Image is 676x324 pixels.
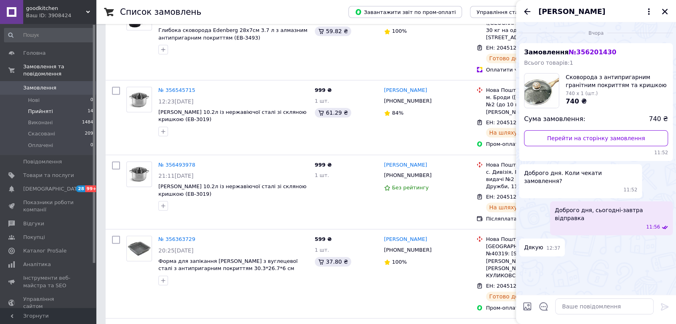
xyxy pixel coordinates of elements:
span: № 356201430 [568,48,616,56]
button: Управління статусами [470,6,544,18]
span: 100% [392,259,407,265]
span: Замовлення [524,48,616,56]
span: 28 [76,185,85,192]
button: Назад [522,7,532,16]
span: 99+ [85,185,98,192]
div: 59.82 ₴ [315,26,351,36]
div: [PHONE_NUMBER] [382,170,433,181]
span: ЕН: 20451223507934 [486,119,543,125]
span: 599 ₴ [315,236,332,242]
h1: Список замовлень [120,7,201,17]
span: Сковорода з антипригарним гранітним покриттям та кришкою 24 см [PERSON_NAME] (BN-542) [566,73,668,89]
span: Головна [23,50,46,57]
span: Товари та послуги [23,172,74,179]
a: [PERSON_NAME] 10.2л із нержавіючої сталі зі скляною кришкою (EB-3019) [158,183,306,197]
span: Дякую [524,243,543,252]
span: Управління сайтом [23,296,74,310]
div: [PHONE_NUMBER] [382,96,433,106]
span: 1 шт. [315,172,329,178]
div: Ваш ID: 3908424 [26,12,96,19]
div: м. Броди ([GEOGRAPHIC_DATA].), №2 (до 10 кг): вул. [PERSON_NAME][STREET_ADDRESS] [486,94,581,116]
img: Фото товару [127,236,152,261]
span: [PERSON_NAME] [538,6,605,17]
div: [GEOGRAPHIC_DATA], Поштомат №40319: [STREET_ADDRESS][PERSON_NAME] (На фасаді ОК "[PERSON_NAME] НА... [486,243,581,279]
span: 11:52 11.08.2025 [524,149,668,156]
img: Фото товару [127,91,152,108]
span: 14 [88,108,93,115]
a: [PERSON_NAME] [384,87,427,94]
span: Замовлення [23,84,56,91]
a: № 356545715 [158,87,195,93]
button: Закрити [660,7,670,16]
span: Оплачені [28,142,53,149]
span: 11:52 11.08.2025 [624,187,638,193]
span: 1 шт. [315,247,329,253]
span: Повідомлення [23,158,62,165]
span: 20:25[DATE] [158,247,194,254]
span: Без рейтингу [392,185,429,191]
span: Виконані [28,119,53,126]
span: 12:37 11.08.2025 [546,245,560,252]
span: 1 шт. [315,98,329,104]
span: Управління статусами [476,9,538,15]
div: Нова Пошта [486,87,581,94]
span: 740 x 1 (шт.) [566,91,598,96]
div: 61.29 ₴ [315,108,351,117]
span: Прийняті [28,108,53,115]
div: с. Дивізія, Пункт приймання-видачі №2 (до 30 кг): вул. Дружби, 11 [486,169,581,191]
span: 740 ₴ [566,97,587,105]
a: № 356363729 [158,236,195,242]
div: Готово до видачі [486,54,543,63]
a: Фото товару [126,161,152,187]
span: Інструменти веб-майстра та SEO [23,274,74,289]
span: goodkitchen [26,5,86,12]
span: Покупці [23,234,45,241]
span: Вчора [585,30,607,37]
div: Готово до видачі [486,292,543,301]
span: Доброго дня, сьогодні-завтра відправка [555,206,668,222]
button: Відкрити шаблони відповідей [538,301,549,312]
input: Пошук [4,28,94,42]
a: Фото товару [126,87,152,112]
span: 740 ₴ [649,115,668,124]
span: Всього товарів: 1 [524,60,573,66]
a: Глибока сковорода Edenberg 28х7см 3.7 л з алмазним антипригарним покриттям (EB-3493) [158,27,308,41]
a: [PERSON_NAME] 10.2л із нержавіючої сталі зі скляною кришкою (EB-3019) [158,109,306,123]
div: м. [GEOGRAPHIC_DATA] ([GEOGRAPHIC_DATA].), №387 (до 30 кг на одне місце): вул. [STREET_ADDRESS] [486,12,581,42]
span: 999 ₴ [315,87,332,93]
span: Сума замовлення: [524,115,585,124]
a: [PERSON_NAME] [384,161,427,169]
span: Форма для запікання [PERSON_NAME] з вуглецевої сталі з антипригарним покриттям 30.3*26.7*6 см Сір... [158,258,298,279]
span: Аналітика [23,261,51,268]
span: Замовлення та повідомлення [23,63,96,78]
span: 84% [392,110,404,116]
span: 11:56 11.08.2025 [646,224,660,231]
div: Пром-оплата [486,141,581,148]
div: Оплатити частинами [486,66,581,74]
button: [PERSON_NAME] [538,6,654,17]
button: Завантажити звіт по пром-оплаті [348,6,462,18]
a: Фото товару [126,236,152,261]
img: 5349774527_w160_h160_skovoroda-z-antiprigarnim.jpg [524,74,559,108]
span: 21:11[DATE] [158,173,194,179]
span: 0 [90,97,93,104]
a: № 356493978 [158,162,195,168]
span: ЕН: 20451223413327 [486,194,543,200]
span: 999 ₴ [315,162,332,168]
span: Показники роботи компанії [23,199,74,213]
span: Нові [28,97,40,104]
span: ЕН: 20451223873292 [486,45,543,51]
span: 1484 [82,119,93,126]
span: Доброго дня. Коли чекати замовлення? [524,169,637,185]
span: Завантажити звіт по пром-оплаті [355,8,456,16]
span: Каталог ProSale [23,247,66,254]
a: [PERSON_NAME] [384,236,427,243]
div: Нова Пошта [486,161,581,169]
div: На шляху до одержувача [486,203,568,212]
span: ЕН: 20451223415743 [486,283,543,289]
span: [DEMOGRAPHIC_DATA] [23,185,82,193]
div: Післяплата [486,215,581,223]
span: 0 [90,142,93,149]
